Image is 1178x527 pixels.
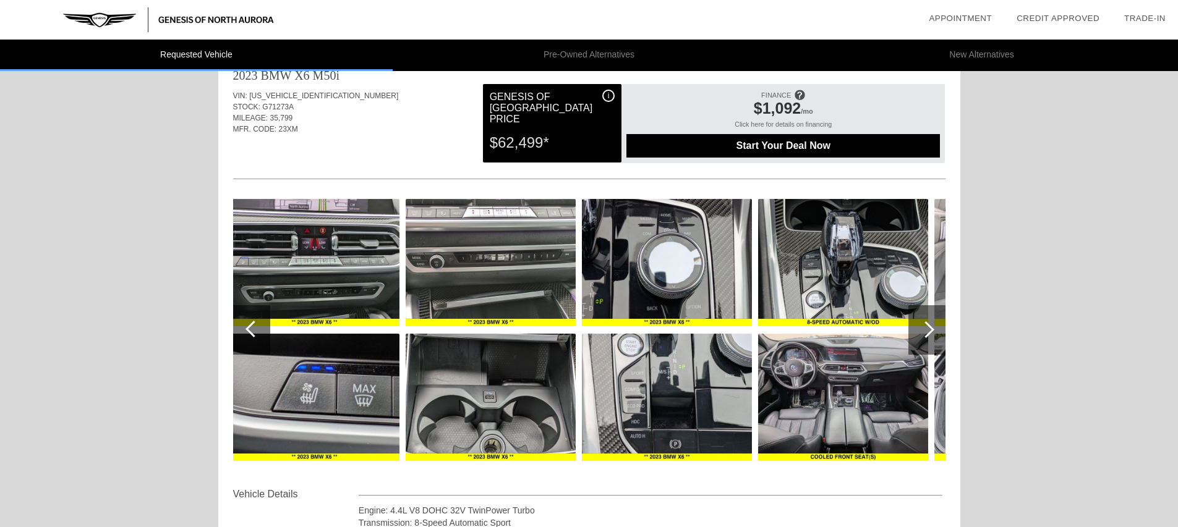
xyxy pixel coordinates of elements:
[233,487,359,502] div: Vehicle Details
[406,334,576,461] img: Pre-Owned-2023-BMW-X6-M50i-ID23895224257-aHR0cDovL2ltYWdlcy51bml0c2ludmVudG9yeS5jb20vdXBsb2Fkcy9w...
[934,334,1104,461] img: Pre-Owned-2023-BMW-X6-M50i-ID23895224287-aHR0cDovL2ltYWdlcy51bml0c2ludmVudG9yeS5jb20vdXBsb2Fkcy9w...
[1017,14,1099,23] a: Credit Approved
[279,125,298,133] span: 23XM
[233,142,945,162] div: Quoted on [DATE] 11:06:27 AM
[262,103,294,111] span: G71273A
[233,103,260,111] span: STOCK:
[490,127,615,159] div: $62,499*
[754,99,801,117] span: $1,092
[490,90,615,127] div: Genesis of [GEOGRAPHIC_DATA] Price
[758,199,928,326] img: Pre-Owned-2023-BMW-X6-M50i-ID23895224269-aHR0cDovL2ltYWdlcy51bml0c2ludmVudG9yeS5jb20vdXBsb2Fkcy9w...
[642,140,924,151] span: Start Your Deal Now
[229,334,399,461] img: Pre-Owned-2023-BMW-X6-M50i-ID23895224251-aHR0cDovL2ltYWdlcy51bml0c2ludmVudG9yeS5jb20vdXBsb2Fkcy9w...
[393,40,785,71] li: Pre-Owned Alternatives
[359,504,943,516] div: Engine: 4.4L V8 DOHC 32V TwinPower Turbo
[233,91,247,100] span: VIN:
[608,91,610,100] span: i
[270,114,293,122] span: 35,799
[929,14,992,23] a: Appointment
[233,125,277,133] span: MFR. CODE:
[229,199,399,326] img: Pre-Owned-2023-BMW-X6-M50i-ID23895224248-aHR0cDovL2ltYWdlcy51bml0c2ludmVudG9yeS5jb20vdXBsb2Fkcy9w...
[406,199,576,326] img: Pre-Owned-2023-BMW-X6-M50i-ID23895224254-aHR0cDovL2ltYWdlcy51bml0c2ludmVudG9yeS5jb20vdXBsb2Fkcy9w...
[761,91,791,99] span: FINANCE
[626,120,940,134] div: Click here for details on financing
[934,199,1104,326] img: Pre-Owned-2023-BMW-X6-M50i-ID23895224284-aHR0cDovL2ltYWdlcy51bml0c2ludmVudG9yeS5jb20vdXBsb2Fkcy9w...
[1124,14,1166,23] a: Trade-In
[785,40,1178,71] li: New Alternatives
[249,91,398,100] span: [US_VEHICLE_IDENTIFICATION_NUMBER]
[233,114,268,122] span: MILEAGE:
[758,334,928,461] img: Pre-Owned-2023-BMW-X6-M50i-ID23895224275-aHR0cDovL2ltYWdlcy51bml0c2ludmVudG9yeS5jb20vdXBsb2Fkcy9w...
[633,99,934,120] div: /mo
[582,334,752,461] img: Pre-Owned-2023-BMW-X6-M50i-ID23895224263-aHR0cDovL2ltYWdlcy51bml0c2ludmVudG9yeS5jb20vdXBsb2Fkcy9w...
[582,199,752,326] img: Pre-Owned-2023-BMW-X6-M50i-ID23895224260-aHR0cDovL2ltYWdlcy51bml0c2ludmVudG9yeS5jb20vdXBsb2Fkcy9w...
